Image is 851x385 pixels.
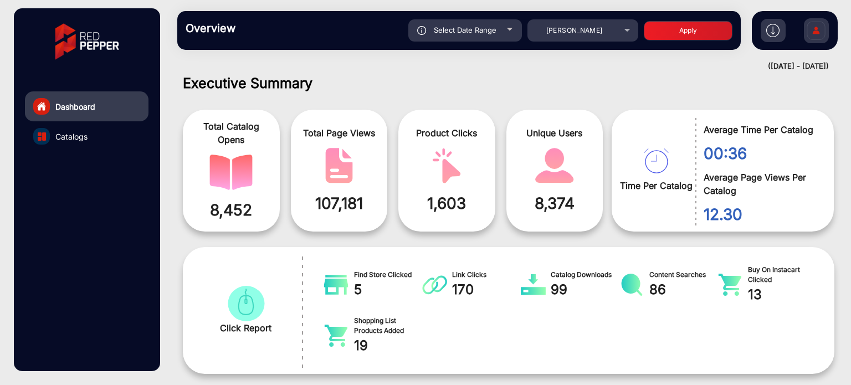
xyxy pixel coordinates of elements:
span: Product Clicks [407,126,487,140]
span: Average Page Views Per Catalog [704,171,817,197]
div: ([DATE] - [DATE]) [166,61,829,72]
span: Link Clicks [452,270,521,280]
img: catalog [619,274,644,296]
span: Total Catalog Opens [191,120,271,146]
span: Catalog Downloads [551,270,619,280]
button: Apply [644,21,732,40]
span: 19 [354,336,423,356]
span: 5 [354,280,423,300]
span: Average Time Per Catalog [704,123,817,136]
span: Shopping List Products Added [354,316,423,336]
span: Unique Users [515,126,595,140]
span: Select Date Range [434,25,496,34]
a: Dashboard [25,91,148,121]
span: 00:36 [704,142,817,165]
img: vmg-logo [47,14,127,69]
img: catalog [521,274,546,296]
img: catalog [209,155,253,190]
span: Content Searches [649,270,718,280]
img: catalog [38,132,46,141]
img: catalog [324,325,348,347]
span: 13 [748,285,817,305]
a: Catalogs [25,121,148,151]
span: 99 [551,280,619,300]
img: catalog [644,148,669,173]
img: catalog [717,274,742,296]
span: Total Page Views [299,126,380,140]
h1: Executive Summary [183,75,834,91]
img: catalog [317,148,361,183]
span: 170 [452,280,521,300]
span: Buy On Instacart Clicked [748,265,817,285]
span: 107,181 [299,192,380,215]
span: Dashboard [55,101,95,112]
img: catalog [425,148,468,183]
img: catalog [224,286,268,321]
img: Sign%20Up.svg [804,13,828,52]
img: h2download.svg [766,24,780,37]
img: home [37,101,47,111]
span: [PERSON_NAME] [546,26,603,34]
span: 12.30 [704,203,817,226]
h3: Overview [186,22,341,35]
span: 8,452 [191,198,271,222]
span: Catalogs [55,131,88,142]
img: icon [417,26,427,35]
img: catalog [324,274,348,296]
span: Find Store Clicked [354,270,423,280]
span: 8,374 [515,192,595,215]
span: Click Report [220,321,271,335]
img: catalog [533,148,576,183]
span: 86 [649,280,718,300]
span: 1,603 [407,192,487,215]
img: catalog [422,274,447,296]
